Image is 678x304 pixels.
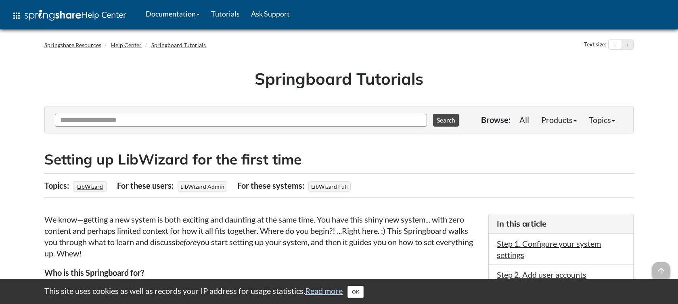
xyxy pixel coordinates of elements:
a: Documentation [140,4,205,24]
h3: In this article [497,218,625,229]
strong: Who is this Springboard for? [44,268,144,277]
em: before [176,237,197,247]
a: Ask Support [245,4,295,24]
a: Springshare Resources [44,42,101,48]
a: Step 1. Configure your system settings [497,239,601,260]
div: For these systems: [237,178,306,193]
img: Springshare [25,10,81,21]
button: Close [347,286,364,298]
a: arrow_upward [652,263,670,273]
p: Browse: [481,114,511,125]
div: Text size: [582,40,608,50]
a: Step 2. Add user accounts [497,270,586,279]
a: Topics [583,112,621,128]
div: This site uses cookies as well as records your IP address for usage statistics. [36,285,642,298]
span: Help Center [81,9,126,20]
span: LibWizard Admin [178,181,227,192]
span: LibWizard Full [308,181,351,192]
a: Products [535,112,583,128]
a: LibWizard [76,181,104,192]
a: All [513,112,535,128]
h2: Setting up LibWizard for the first time [44,150,634,169]
p: We know—getting a new system is both exciting and daunting at the same time. You have this shiny ... [44,214,480,259]
a: Help Center [111,42,142,48]
span: arrow_upward [652,262,670,280]
button: Increase text size [621,40,633,50]
span: apps [12,11,21,21]
a: apps Help Center [6,4,132,28]
button: Decrease text size [609,40,621,50]
a: Springboard Tutorials [151,42,206,48]
div: Topics: [44,178,71,193]
button: Search [433,114,459,127]
a: Tutorials [205,4,245,24]
h1: Springboard Tutorials [50,67,628,90]
a: Read more [305,286,343,296]
div: For these users: [117,178,176,193]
